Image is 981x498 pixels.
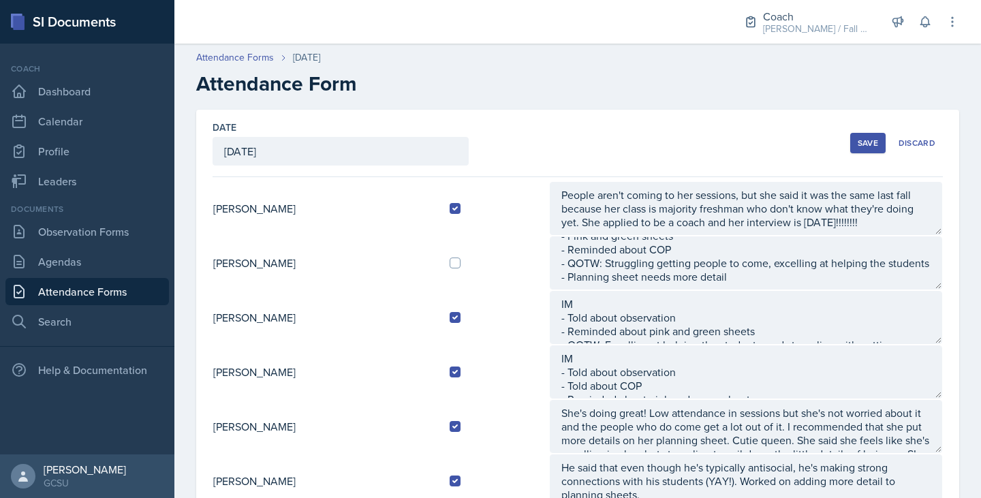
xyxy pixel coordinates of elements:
button: Discard [891,133,943,153]
div: Discard [899,138,935,149]
a: Attendance Forms [196,50,274,65]
a: Dashboard [5,78,169,105]
button: Save [850,133,886,153]
div: [PERSON_NAME] / Fall 2025 [763,22,872,36]
td: [PERSON_NAME] [213,236,439,290]
div: [PERSON_NAME] [44,463,126,476]
div: Save [858,138,878,149]
div: Coach [763,8,872,25]
a: Agendas [5,248,169,275]
a: Attendance Forms [5,278,169,305]
td: [PERSON_NAME] [213,290,439,345]
a: Leaders [5,168,169,195]
td: [PERSON_NAME] [213,345,439,399]
a: Calendar [5,108,169,135]
a: Observation Forms [5,218,169,245]
div: GCSU [44,476,126,490]
label: Date [213,121,236,134]
a: Search [5,308,169,335]
div: Documents [5,203,169,215]
div: [DATE] [293,50,320,65]
td: [PERSON_NAME] [213,399,439,454]
div: Help & Documentation [5,356,169,384]
div: Coach [5,63,169,75]
td: [PERSON_NAME] [213,181,439,236]
a: Profile [5,138,169,165]
h2: Attendance Form [196,72,959,96]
